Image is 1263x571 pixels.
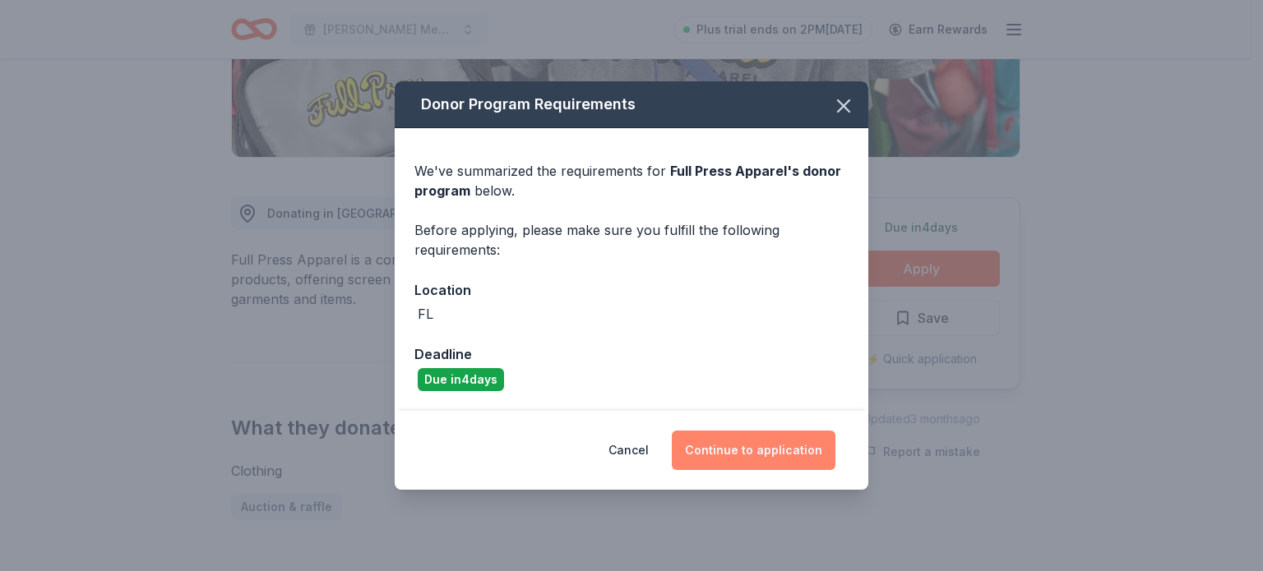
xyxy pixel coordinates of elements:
div: Due in 4 days [418,368,504,391]
button: Cancel [608,431,649,470]
div: Before applying, please make sure you fulfill the following requirements: [414,220,849,260]
div: Donor Program Requirements [395,81,868,128]
div: FL [418,304,433,324]
button: Continue to application [672,431,835,470]
div: Deadline [414,343,849,365]
div: Location [414,279,849,301]
div: We've summarized the requirements for below. [414,161,849,200]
